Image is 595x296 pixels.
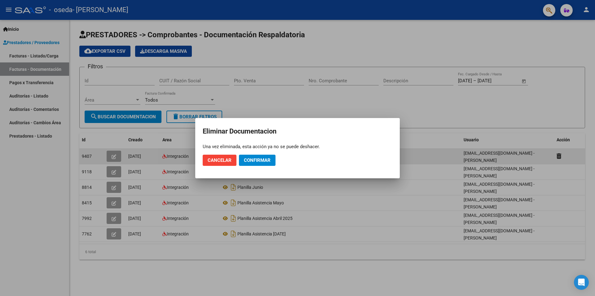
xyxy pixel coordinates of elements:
div: Open Intercom Messenger [574,275,589,290]
button: Cancelar [203,155,236,166]
button: Confirmar [239,155,275,166]
div: Una vez eliminada, esta acción ya no se puede deshacer. [203,143,392,150]
span: Confirmar [244,157,271,163]
h2: Eliminar Documentacion [203,125,392,137]
span: Cancelar [208,157,231,163]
